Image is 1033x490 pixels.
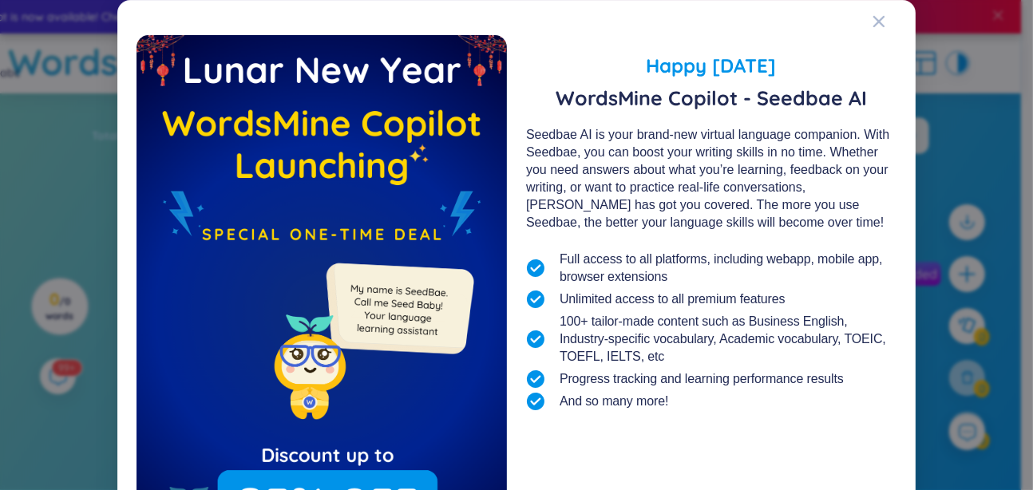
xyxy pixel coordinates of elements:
span: Progress tracking and learning performance results [560,370,844,388]
div: Seedbae AI is your brand-new virtual language companion. With Seedbae, you can boost your writing... [526,126,896,231]
span: Happy [DATE] [526,51,896,80]
span: Unlimited access to all premium features [560,290,786,308]
span: And so many more! [560,393,668,410]
img: minionSeedbaeMessage.35ffe99e.png [319,231,477,389]
span: 100+ tailor-made content such as Business English, Industry-specific vocabulary, Academic vocabul... [560,313,896,366]
span: Full access to all platforms, including webapp, mobile app, browser extensions [560,251,896,286]
span: WordsMine Copilot - Seedbae AI [526,86,896,110]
